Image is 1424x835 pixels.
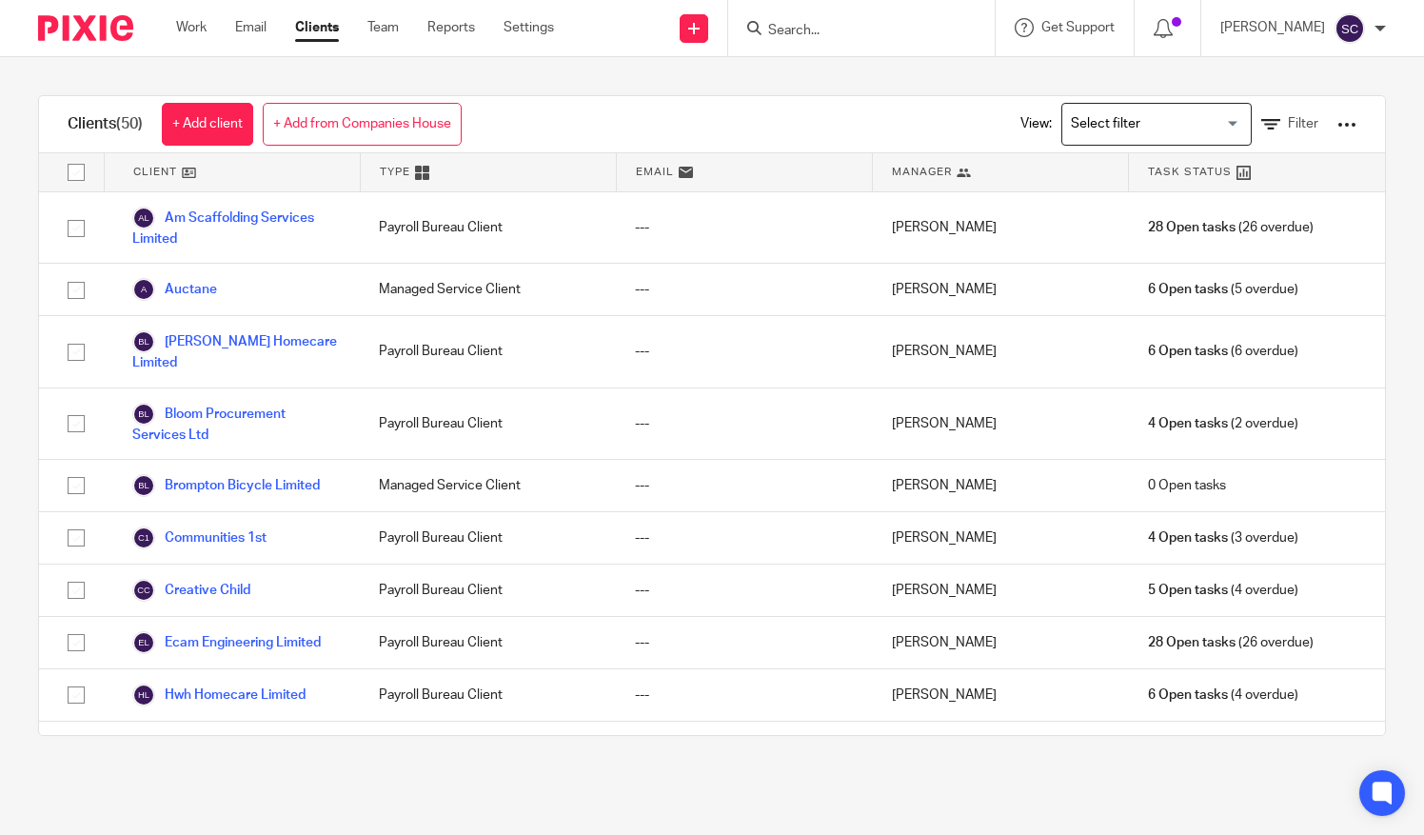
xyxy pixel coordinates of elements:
div: [PERSON_NAME] [873,512,1129,564]
img: svg%3E [1335,13,1365,44]
div: --- [616,388,872,459]
div: [PERSON_NAME] [873,264,1129,315]
img: svg%3E [132,474,155,497]
span: Client [133,164,177,180]
div: --- [616,565,872,616]
span: 4 Open tasks [1148,528,1228,547]
span: (26 overdue) [1148,218,1314,237]
a: Clients [295,18,339,37]
span: (6 overdue) [1148,342,1298,361]
img: svg%3E [132,330,155,353]
a: Team [367,18,399,37]
input: Select all [58,154,94,190]
input: Search [766,23,938,40]
div: Managed Service Client [360,264,616,315]
img: svg%3E [132,278,155,301]
a: Am Scaffolding Services Limited [132,207,341,249]
img: svg%3E [132,403,155,426]
a: + Add from Companies House [263,103,462,146]
div: --- [616,460,872,511]
a: Communities 1st [132,527,267,549]
a: Hwh Homecare Limited [132,684,306,706]
div: --- [616,669,872,721]
div: --- [616,512,872,564]
div: [PERSON_NAME] [873,565,1129,616]
div: --- [616,264,872,315]
span: 0 Open tasks [1148,476,1226,495]
span: Task Status [1148,164,1232,180]
span: 4 Open tasks [1148,414,1228,433]
a: Reports [427,18,475,37]
input: Search for option [1064,108,1240,141]
a: Work [176,18,207,37]
span: (4 overdue) [1148,686,1298,705]
div: Payroll Bureau Client [360,316,616,387]
span: (2 overdue) [1148,414,1298,433]
span: Manager [892,164,952,180]
h1: Clients [68,114,143,134]
div: Payroll Bureau Client [360,669,616,721]
img: svg%3E [132,527,155,549]
div: Search for option [1061,103,1252,146]
div: Managed Service Client [360,460,616,511]
span: 6 Open tasks [1148,280,1228,299]
div: [PERSON_NAME] [873,192,1129,263]
a: Ecam Engineering Limited [132,631,321,654]
div: --- [616,617,872,668]
div: [PERSON_NAME] [873,460,1129,511]
span: (4 overdue) [1148,581,1298,600]
span: 6 Open tasks [1148,342,1228,361]
div: [PERSON_NAME] [873,669,1129,721]
div: Payroll Bureau Client [360,565,616,616]
span: Email [636,164,674,180]
span: 28 Open tasks [1148,633,1236,652]
span: Get Support [1041,21,1115,34]
a: + Add client [162,103,253,146]
a: Brompton Bicycle Limited [132,474,320,497]
img: svg%3E [132,631,155,654]
span: (50) [116,116,143,131]
div: --- [616,192,872,263]
img: Pixie [38,15,133,41]
span: 28 Open tasks [1148,218,1236,237]
div: [PERSON_NAME] [873,617,1129,668]
img: svg%3E [132,207,155,229]
span: Type [380,164,410,180]
a: Settings [504,18,554,37]
span: Filter [1288,117,1318,130]
div: [PERSON_NAME] [873,316,1129,387]
span: 5 Open tasks [1148,581,1228,600]
div: [PERSON_NAME][EMAIL_ADDRESS][PERSON_NAME][DOMAIN_NAME] [616,722,872,789]
div: Payroll Bureau Client [360,617,616,668]
img: svg%3E [132,579,155,602]
p: [PERSON_NAME] [1220,18,1325,37]
div: [PERSON_NAME] [873,388,1129,459]
div: Payroll Bureau Client [360,388,616,459]
div: Managed Service Client [360,722,616,789]
div: Payroll Bureau Client [360,192,616,263]
span: (3 overdue) [1148,528,1298,547]
a: Bloom Procurement Services Ltd [132,403,341,445]
div: Payroll Bureau Client [360,512,616,564]
div: [PERSON_NAME] [873,722,1129,789]
span: (26 overdue) [1148,633,1314,652]
img: svg%3E [132,684,155,706]
a: [PERSON_NAME] Homecare Limited [132,330,341,372]
a: Creative Child [132,579,250,602]
span: (5 overdue) [1148,280,1298,299]
a: Auctane [132,278,217,301]
div: View: [992,96,1356,152]
a: Email [235,18,267,37]
span: 6 Open tasks [1148,686,1228,705]
div: --- [616,316,872,387]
